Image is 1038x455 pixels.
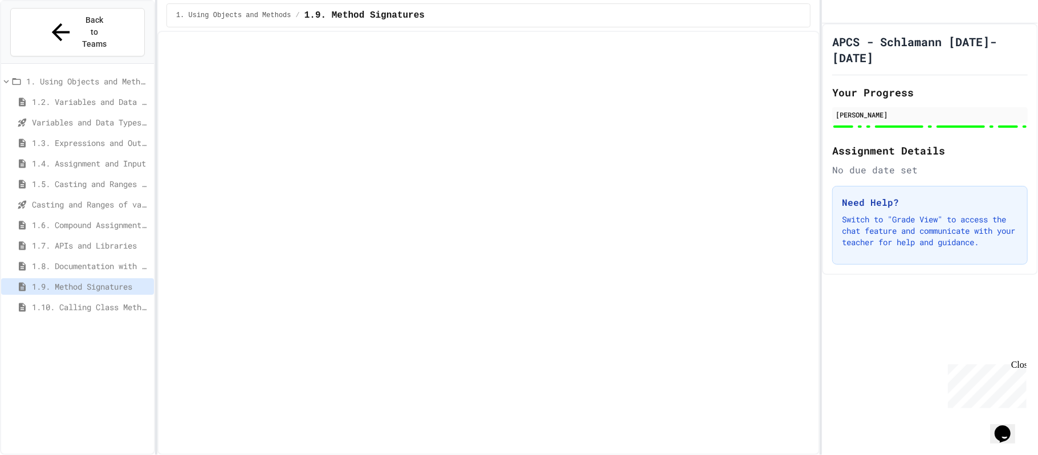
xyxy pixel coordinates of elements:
span: Casting and Ranges of variables - Quiz [32,198,149,210]
span: 1.4. Assignment and Input [32,157,149,169]
span: 1. Using Objects and Methods [176,11,291,20]
span: 1.6. Compound Assignment Operators [32,219,149,231]
div: Chat with us now!Close [5,5,79,72]
iframe: chat widget [990,409,1027,444]
span: 1.10. Calling Class Methods [32,301,149,313]
p: Switch to "Grade View" to access the chat feature and communicate with your teacher for help and ... [842,214,1018,248]
h3: Need Help? [842,196,1018,209]
h1: APCS - Schlamann [DATE]-[DATE] [832,34,1028,66]
div: [PERSON_NAME] [836,109,1024,120]
div: No due date set [832,163,1028,177]
span: 1.9. Method Signatures [304,9,425,22]
span: 1.7. APIs and Libraries [32,239,149,251]
span: 1.2. Variables and Data Types [32,96,149,108]
span: 1.3. Expressions and Output [New] [32,137,149,149]
span: 1.9. Method Signatures [32,281,149,292]
span: Variables and Data Types - Quiz [32,116,149,128]
h2: Your Progress [832,84,1028,100]
span: / [296,11,300,20]
span: 1. Using Objects and Methods [26,75,149,87]
span: Back to Teams [81,14,108,50]
span: 1.5. Casting and Ranges of Values [32,178,149,190]
h2: Assignment Details [832,143,1028,159]
span: 1.8. Documentation with Comments and Preconditions [32,260,149,272]
iframe: chat widget [943,360,1027,408]
button: Back to Teams [10,8,145,56]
